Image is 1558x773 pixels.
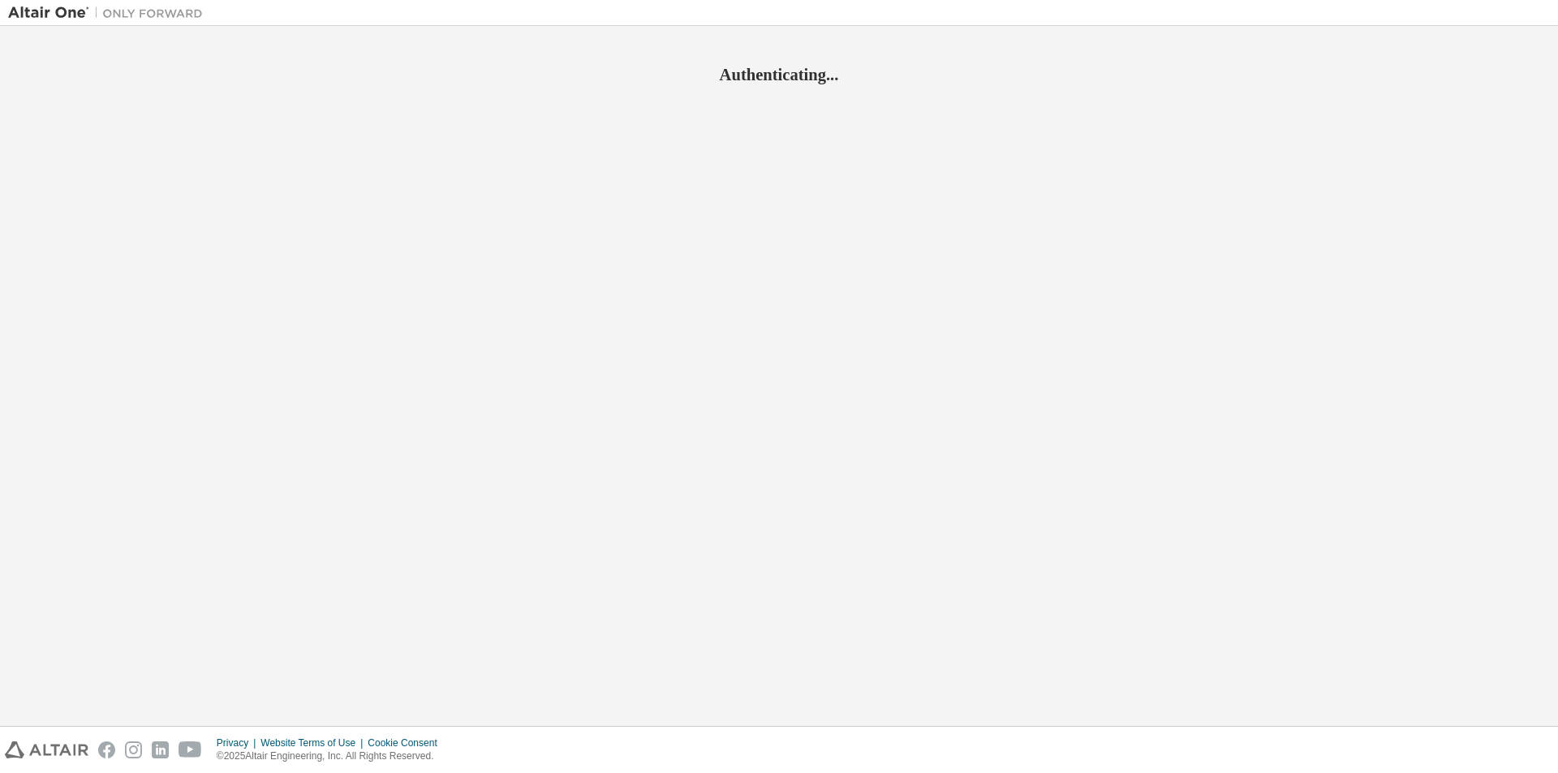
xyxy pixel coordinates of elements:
[5,741,88,758] img: altair_logo.svg
[179,741,202,758] img: youtube.svg
[125,741,142,758] img: instagram.svg
[8,64,1550,85] h2: Authenticating...
[217,749,447,763] p: © 2025 Altair Engineering, Inc. All Rights Reserved.
[217,736,260,749] div: Privacy
[8,5,211,21] img: Altair One
[368,736,446,749] div: Cookie Consent
[260,736,368,749] div: Website Terms of Use
[98,741,115,758] img: facebook.svg
[152,741,169,758] img: linkedin.svg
